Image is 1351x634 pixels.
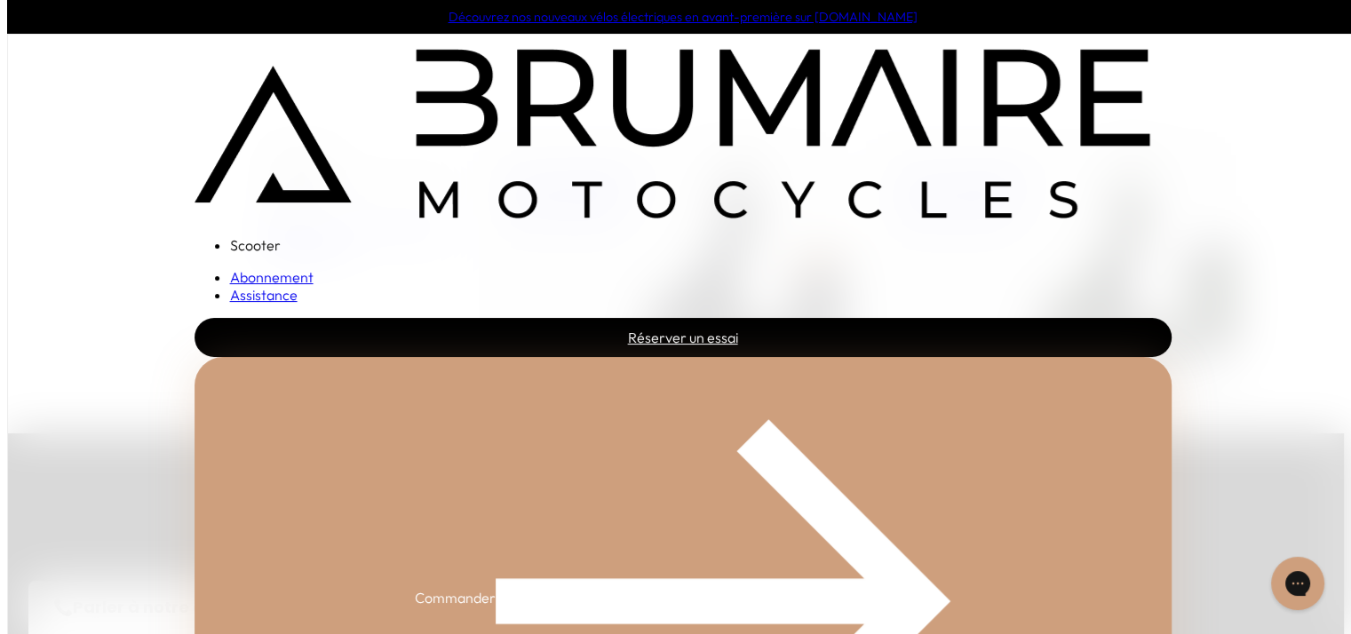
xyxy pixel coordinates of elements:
[230,268,314,286] a: Abonnement
[195,49,1150,218] img: Brumaire Motocycles
[230,286,298,304] a: Assistance
[230,236,1172,254] p: Scooter
[195,318,1172,357] a: Réserver un essai
[1262,551,1333,616] iframe: Gorgias live chat messenger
